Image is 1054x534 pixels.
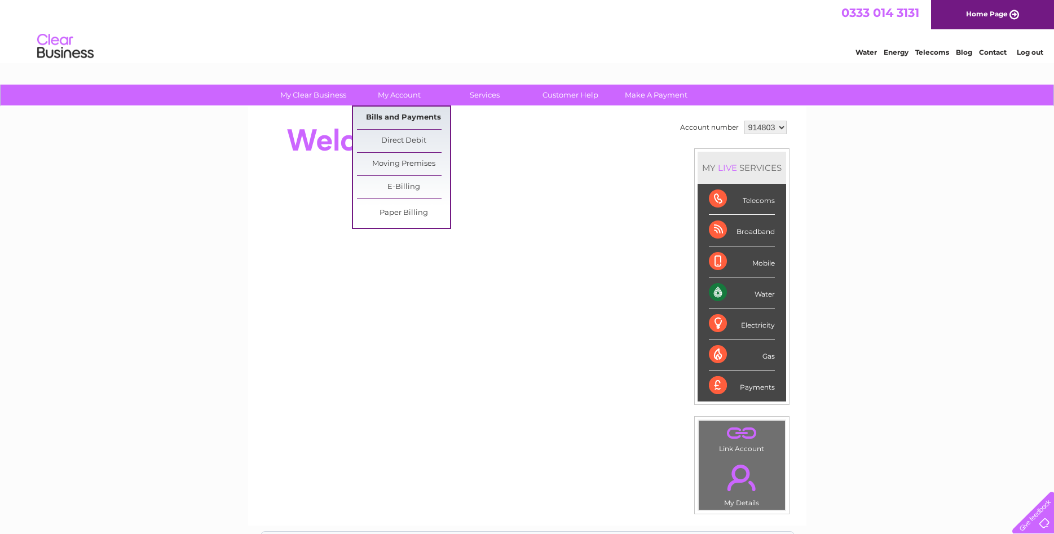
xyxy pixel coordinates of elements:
[709,246,775,277] div: Mobile
[357,176,450,198] a: E-Billing
[702,423,782,443] a: .
[698,152,786,184] div: MY SERVICES
[357,107,450,129] a: Bills and Payments
[979,48,1007,56] a: Contact
[261,6,794,55] div: Clear Business is a trading name of Verastar Limited (registered in [GEOGRAPHIC_DATA] No. 3667643...
[709,339,775,370] div: Gas
[855,48,877,56] a: Water
[709,308,775,339] div: Electricity
[698,455,786,510] td: My Details
[352,85,446,105] a: My Account
[357,202,450,224] a: Paper Billing
[709,370,775,401] div: Payments
[37,29,94,64] img: logo.png
[1017,48,1043,56] a: Log out
[709,184,775,215] div: Telecoms
[915,48,949,56] a: Telecoms
[884,48,909,56] a: Energy
[716,162,739,173] div: LIVE
[841,6,919,20] a: 0333 014 3131
[956,48,972,56] a: Blog
[709,277,775,308] div: Water
[677,118,742,137] td: Account number
[698,420,786,456] td: Link Account
[610,85,703,105] a: Make A Payment
[709,215,775,246] div: Broadband
[702,458,782,497] a: .
[267,85,360,105] a: My Clear Business
[357,153,450,175] a: Moving Premises
[438,85,531,105] a: Services
[524,85,617,105] a: Customer Help
[357,130,450,152] a: Direct Debit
